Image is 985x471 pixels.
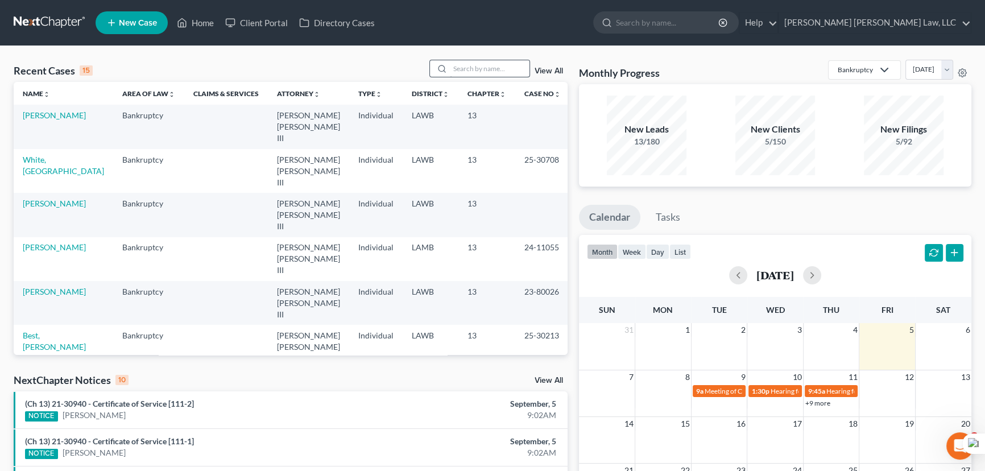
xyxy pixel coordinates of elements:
[735,136,815,147] div: 5/150
[442,91,449,98] i: unfold_more
[113,149,184,193] td: Bankruptcy
[23,89,50,98] a: Nameunfold_more
[171,13,220,33] a: Home
[268,237,349,281] td: [PERSON_NAME] [PERSON_NAME] III
[403,325,458,369] td: LAWB
[115,375,129,385] div: 10
[792,370,803,384] span: 10
[113,237,184,281] td: Bankruptcy
[535,67,563,75] a: View All
[587,244,618,259] button: month
[23,110,86,120] a: [PERSON_NAME]
[63,447,126,458] a: [PERSON_NAME]
[515,237,570,281] td: 24-11055
[23,199,86,208] a: [PERSON_NAME]
[904,370,915,384] span: 12
[349,149,403,193] td: Individual
[735,123,815,136] div: New Clients
[458,325,515,369] td: 13
[554,91,561,98] i: unfold_more
[80,65,93,76] div: 15
[792,417,803,431] span: 17
[184,82,268,105] th: Claims & Services
[358,89,382,98] a: Typeunfold_more
[756,269,794,281] h2: [DATE]
[277,89,320,98] a: Attorneyunfold_more
[771,387,859,395] span: Hearing for [PERSON_NAME]
[965,323,971,337] span: 6
[387,436,556,447] div: September, 5
[458,237,515,281] td: 13
[458,149,515,193] td: 13
[450,60,529,77] input: Search by name...
[739,13,777,33] a: Help
[349,237,403,281] td: Individual
[458,105,515,148] td: 13
[881,305,893,315] span: Fri
[23,287,86,296] a: [PERSON_NAME]
[735,417,747,431] span: 16
[220,13,293,33] a: Client Portal
[349,281,403,325] td: Individual
[960,370,971,384] span: 13
[387,410,556,421] div: 9:02AM
[412,89,449,98] a: Districtunfold_more
[535,377,563,385] a: View All
[852,323,859,337] span: 4
[458,193,515,237] td: 13
[808,387,825,395] span: 9:45a
[403,237,458,281] td: LAMB
[623,417,635,431] span: 14
[796,323,803,337] span: 3
[960,417,971,431] span: 20
[14,64,93,77] div: Recent Cases
[63,410,126,421] a: [PERSON_NAME]
[779,13,971,33] a: [PERSON_NAME] [PERSON_NAME] Law, LLC
[293,13,380,33] a: Directory Cases
[579,66,660,80] h3: Monthly Progress
[403,105,458,148] td: LAWB
[823,305,839,315] span: Thu
[14,373,129,387] div: NextChapter Notices
[696,387,703,395] span: 9a
[458,281,515,325] td: 13
[616,12,720,33] input: Search by name...
[904,417,915,431] span: 19
[403,193,458,237] td: LAWB
[607,123,686,136] div: New Leads
[23,155,104,176] a: White, [GEOGRAPHIC_DATA]
[705,387,831,395] span: Meeting of Creditors for [PERSON_NAME]
[122,89,175,98] a: Area of Lawunfold_more
[599,305,615,315] span: Sun
[711,305,726,315] span: Tue
[25,436,194,446] a: (Ch 13) 21-30940 - Certificate of Service [111-1]
[826,387,975,395] span: Hearing for [PERSON_NAME] & [PERSON_NAME]
[847,370,859,384] span: 11
[740,370,747,384] span: 9
[524,89,561,98] a: Case Nounfold_more
[467,89,506,98] a: Chapterunfold_more
[618,244,646,259] button: week
[113,325,184,369] td: Bankruptcy
[119,19,157,27] span: New Case
[515,149,570,193] td: 25-30708
[515,281,570,325] td: 23-80026
[765,305,784,315] span: Wed
[43,91,50,98] i: unfold_more
[268,105,349,148] td: [PERSON_NAME] [PERSON_NAME] III
[623,323,635,337] span: 31
[349,193,403,237] td: Individual
[645,205,690,230] a: Tasks
[628,370,635,384] span: 7
[168,91,175,98] i: unfold_more
[349,325,403,369] td: Individual
[847,417,859,431] span: 18
[864,123,943,136] div: New Filings
[23,330,86,352] a: Best, [PERSON_NAME]
[752,387,769,395] span: 1:30p
[499,91,506,98] i: unfold_more
[268,281,349,325] td: [PERSON_NAME] [PERSON_NAME] III
[25,449,58,459] div: NOTICE
[268,193,349,237] td: [PERSON_NAME] [PERSON_NAME] III
[653,305,673,315] span: Mon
